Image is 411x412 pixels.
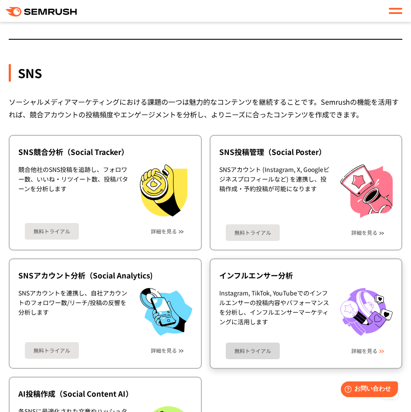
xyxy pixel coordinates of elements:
div: SNSアカウント (Instagram, X, Googleビジネスプロフィールなど) を連携し、投稿作成・予約投稿が可能になります [219,165,332,218]
div: 競合他社のSNS投稿を追跡し、フォロワー数、いいね・リツイート数、投稿パターンを分析します [18,165,131,216]
img: SNSアカウント分析（Social Analytics) [140,288,192,336]
a: 無料トライアル [226,343,280,359]
div: AI投稿作成（Social Content AI） [18,388,192,399]
a: 無料トライアル [25,223,79,240]
img: インフルエンサー分析 [340,288,393,336]
div: SNS競合分析（Social Tracker） [18,147,192,157]
img: SNS投稿管理（Social Poster） [340,165,393,218]
a: 無料トライアル [25,342,79,359]
img: SNS競合分析（Social Tracker） [140,165,187,216]
div: インフルエンサー分析 [219,270,393,281]
iframe: Help widget launcher [333,378,401,402]
div: SNS投稿管理（Social Poster） [219,147,393,157]
div: Instagram, TikTok, YouTubeでのインフルエンサーの投稿内容やパフォーマンスを分析し、インフルエンサーマーケティングに活用します [219,288,332,336]
div: SNSアカウントを連携し、自社アカウントのフォロワー数/リーチ/投稿の反響を分析します [18,288,131,336]
a: 詳細を見る [151,228,177,234]
a: 無料トライアル [226,224,280,241]
div: SNSアカウント分析（Social Analytics) [18,270,192,281]
a: 詳細を見る [151,347,177,354]
div: ソーシャルメディアマーケティングにおける課題の一つは魅力的なコンテンツを継続することです。Semrushの機能を活用すれば、競合アカウントの投稿頻度やエンゲージメントを分析し、よりニーズに合った... [9,96,402,121]
a: 詳細を見る [351,348,377,354]
div: SNS [9,64,402,82]
a: 詳細を見る [351,230,377,236]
